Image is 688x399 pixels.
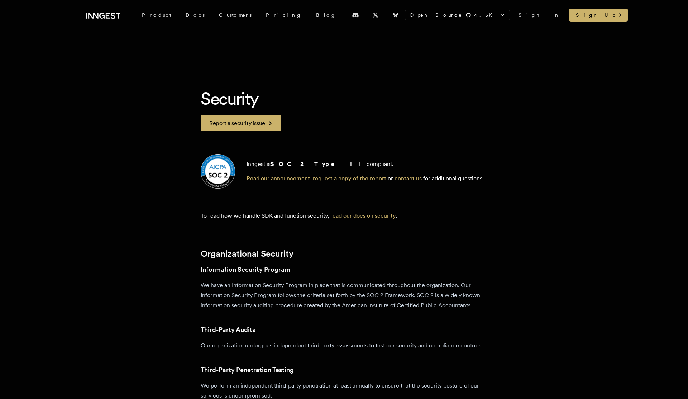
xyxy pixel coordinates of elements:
[395,175,422,182] a: contact us
[309,9,343,22] a: Blog
[201,325,487,335] h3: Third-Party Audits
[348,9,363,21] a: Discord
[135,9,178,22] div: Product
[569,9,628,22] a: Sign Up
[368,9,383,21] a: X
[247,160,484,168] p: Inngest is compliant.
[201,280,487,310] p: We have an Information Security Program in place that is communicated throughout the organization...
[201,341,487,351] p: Our organization undergoes independent third-party assessments to test our security and complianc...
[259,9,309,22] a: Pricing
[201,115,281,131] a: Report a security issue
[201,87,487,110] h1: Security
[313,175,386,182] a: request a copy of the report
[271,161,367,167] strong: SOC 2 Type II
[247,174,484,183] p: , or for additional questions.
[247,175,310,182] a: Read our announcement
[201,365,487,375] h3: Third-Party Penetration Testing
[201,265,487,275] h3: Information Security Program
[201,249,487,259] h2: Organizational Security
[201,154,235,189] img: SOC 2
[410,11,463,19] span: Open Source
[519,11,560,19] a: Sign In
[201,212,487,220] p: To read how we handle SDK and function security, .
[178,9,212,22] a: Docs
[388,9,403,21] a: Bluesky
[212,9,259,22] a: Customers
[330,212,396,219] a: read our docs on security
[474,11,497,19] span: 4.3 K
